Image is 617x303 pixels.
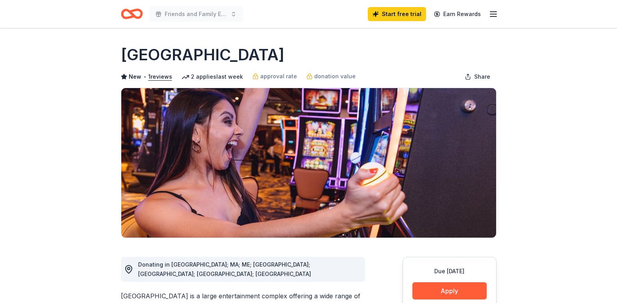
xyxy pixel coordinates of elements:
[165,9,227,19] span: Friends and Family Event
[129,72,141,81] span: New
[306,72,356,81] a: donation value
[138,261,311,277] span: Donating in [GEOGRAPHIC_DATA]; MA; ME; [GEOGRAPHIC_DATA]; [GEOGRAPHIC_DATA]; [GEOGRAPHIC_DATA]; [...
[121,5,143,23] a: Home
[314,72,356,81] span: donation value
[459,69,496,85] button: Share
[252,72,297,81] a: approval rate
[143,74,146,80] span: •
[149,6,243,22] button: Friends and Family Event
[121,44,284,66] h1: [GEOGRAPHIC_DATA]
[121,88,496,238] img: Image for Foxwoods Resort Casino
[260,72,297,81] span: approval rate
[474,72,490,81] span: Share
[412,282,487,299] button: Apply
[148,72,172,81] button: 1reviews
[412,267,487,276] div: Due [DATE]
[429,7,486,21] a: Earn Rewards
[368,7,426,21] a: Start free trial
[182,72,243,81] div: 2 applies last week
